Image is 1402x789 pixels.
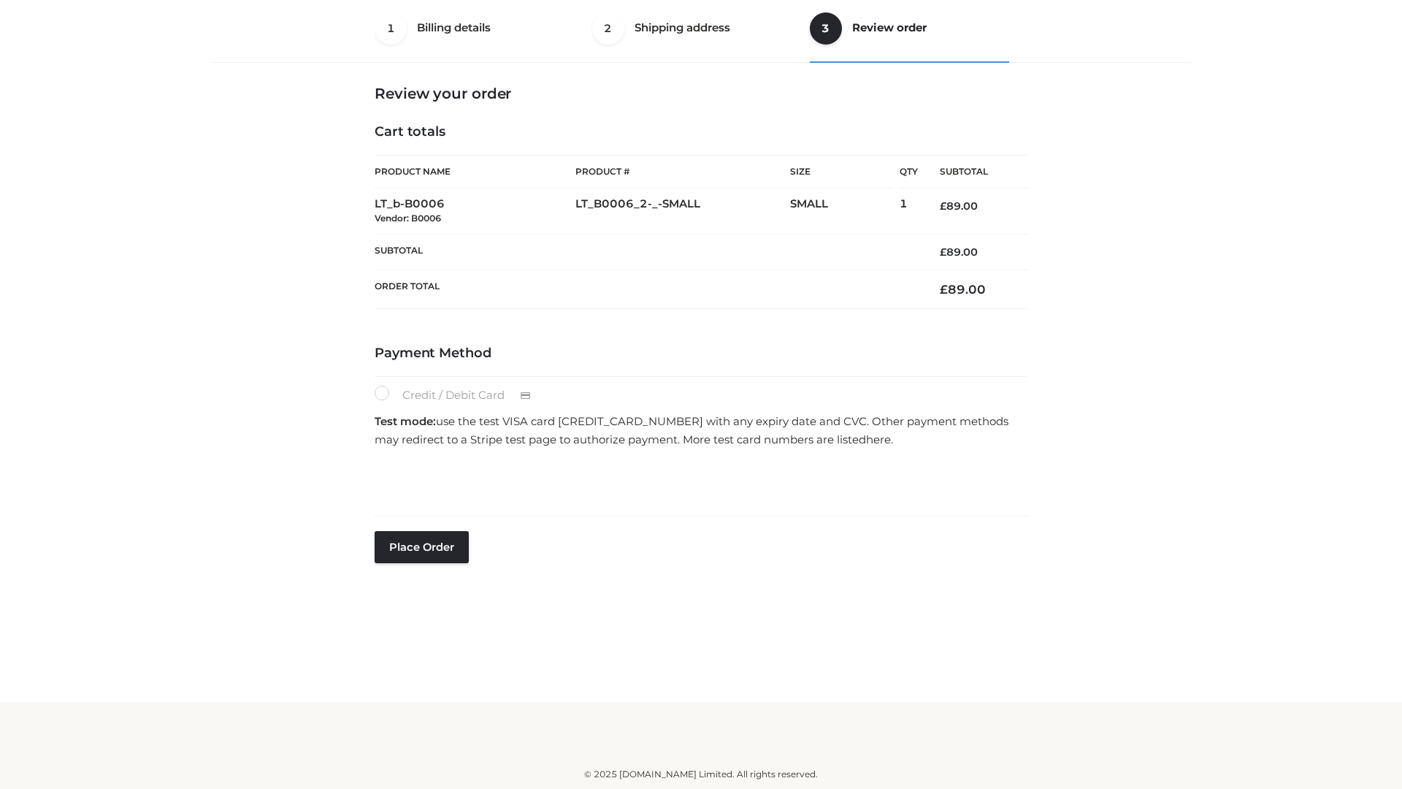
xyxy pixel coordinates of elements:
td: LT_B0006_2-_-SMALL [575,188,790,235]
h4: Cart totals [375,124,1027,140]
td: LT_b-B0006 [375,188,575,235]
p: use the test VISA card [CREDIT_CARD_NUMBER] with any expiry date and CVC. Other payment methods m... [375,412,1027,449]
label: Credit / Debit Card [375,386,546,405]
iframe: Secure payment input frame [372,454,1024,507]
span: £ [940,245,946,259]
strong: Test mode: [375,414,436,428]
th: Order Total [375,270,918,309]
span: £ [940,282,948,297]
th: Subtotal [375,234,918,270]
small: Vendor: B0006 [375,213,441,224]
h3: Review your order [375,85,1027,102]
h4: Payment Method [375,346,1027,362]
th: Product # [575,155,790,188]
a: here [866,432,891,446]
bdi: 89.00 [940,282,986,297]
th: Product Name [375,155,575,188]
img: Credit / Debit Card [512,387,539,405]
span: £ [940,199,946,213]
bdi: 89.00 [940,199,978,213]
th: Size [790,156,892,188]
div: © 2025 [DOMAIN_NAME] Limited. All rights reserved. [217,767,1185,782]
td: 1 [900,188,918,235]
bdi: 89.00 [940,245,978,259]
button: Place order [375,531,469,563]
th: Qty [900,155,918,188]
th: Subtotal [918,156,1027,188]
td: SMALL [790,188,900,235]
